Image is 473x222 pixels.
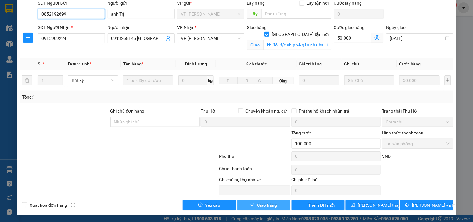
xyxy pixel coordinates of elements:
[71,203,75,207] span: info-circle
[72,76,114,85] span: Bất kỳ
[334,25,365,30] label: Cước giao hàng
[263,40,331,50] input: Giao tận nơi
[219,77,238,84] input: D
[198,203,203,208] span: exclamation-circle
[299,61,322,66] span: Giá trị hàng
[386,117,449,127] span: Chưa thu
[399,75,440,85] input: 0
[181,34,240,43] span: VP Hạ Long
[256,77,273,84] input: C
[308,202,335,209] span: Thêm ĐH mới
[292,200,345,210] button: plusThêm ĐH mới
[344,75,394,85] input: Ghi Chú
[185,61,207,66] span: Định lượng
[123,75,173,85] input: VD: Bàn, Ghế
[257,202,277,209] span: Giao hàng
[292,130,312,135] span: Tổng cước
[247,1,265,6] span: Lấy hàng
[247,9,261,19] span: Lấy
[218,165,291,176] div: Chưa thanh toán
[22,94,183,100] div: Tổng: 1
[205,202,220,209] span: Yêu cầu
[273,77,293,84] span: 0kg
[351,203,355,208] span: save
[68,61,91,66] span: Đơn vị tính
[334,9,384,19] input: Cước lấy hàng
[445,75,451,85] button: plus
[334,1,362,6] label: Cước lấy hàng
[22,75,32,85] button: delete
[342,58,397,70] th: Ghi chú
[390,35,444,42] input: Ngày giao
[250,203,255,208] span: check
[412,202,456,209] span: [PERSON_NAME] và In
[237,200,290,210] button: checkGiao hàng
[375,35,380,40] span: dollar-circle
[386,139,449,148] span: Tại văn phòng
[399,61,421,66] span: Cước hàng
[207,75,214,85] span: kg
[261,9,331,19] input: Dọc đường
[301,203,306,208] span: plus
[23,35,33,40] span: plus
[219,176,290,186] div: Ghi chú nội bộ nhà xe
[247,25,267,30] span: Giao hàng
[110,117,200,127] input: Ghi chú đơn hàng
[123,61,143,66] span: Tên hàng
[358,202,408,209] span: [PERSON_NAME] thay đổi
[400,200,453,210] button: printer[PERSON_NAME] và In
[108,24,175,31] div: Người nhận
[297,108,352,114] span: Phí thu hộ khách nhận trả
[269,31,331,38] span: [GEOGRAPHIC_DATA] tận nơi
[334,33,372,43] input: Cước giao hàng
[177,25,195,30] span: VP Nhận
[23,33,33,43] button: plus
[382,108,453,114] div: Trạng thái Thu Hộ
[166,36,171,41] span: user-add
[181,9,240,19] span: VP Dương Đình Nghệ
[38,24,105,31] div: SĐT Người Nhận
[299,75,339,85] input: 0
[247,40,263,50] span: Giao
[386,25,406,30] label: Ngày giao
[405,203,410,208] span: printer
[110,109,145,113] label: Ghi chú đơn hàng
[183,200,236,210] button: exclamation-circleYêu cầu
[382,154,391,159] span: VND
[218,153,291,164] div: Phụ thu
[201,109,215,113] span: Thu Hộ
[27,202,70,209] span: Xuất hóa đơn hàng
[38,61,43,66] span: SL
[243,108,290,114] span: Chuyển khoản ng. gửi
[346,200,399,210] button: save[PERSON_NAME] thay đổi
[382,130,423,135] label: Hình thức thanh toán
[292,176,381,186] div: Chi phí nội bộ
[237,77,256,84] input: R
[245,61,267,66] span: Kích thước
